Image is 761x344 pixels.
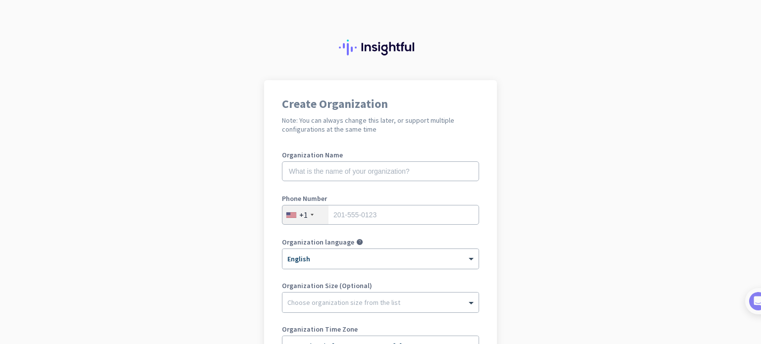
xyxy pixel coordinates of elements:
[282,151,479,158] label: Organization Name
[282,98,479,110] h1: Create Organization
[282,195,479,202] label: Phone Number
[282,205,479,225] input: 201-555-0123
[282,161,479,181] input: What is the name of your organization?
[299,210,308,220] div: +1
[282,239,354,246] label: Organization language
[339,40,422,55] img: Insightful
[282,282,479,289] label: Organization Size (Optional)
[282,326,479,333] label: Organization Time Zone
[282,116,479,134] h2: Note: You can always change this later, or support multiple configurations at the same time
[356,239,363,246] i: help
